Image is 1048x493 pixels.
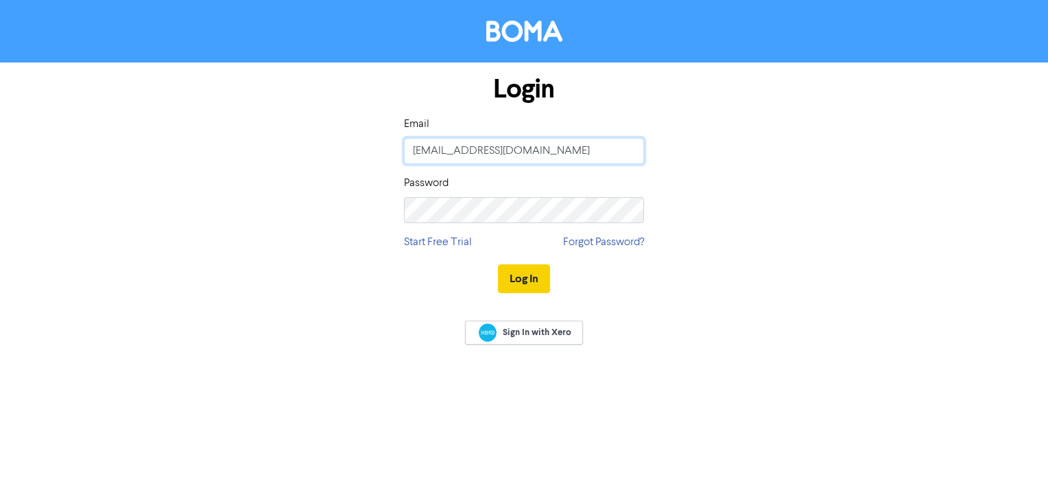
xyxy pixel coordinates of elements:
label: Password [404,175,449,192]
a: Start Free Trial [404,234,472,251]
img: BOMA Logo [486,21,562,42]
label: Email [404,116,429,133]
iframe: Chat Widget [979,427,1048,493]
img: Xero logo [479,323,497,342]
span: Sign In with Xero [503,326,571,339]
button: Log In [498,264,550,293]
a: Sign In with Xero [465,321,583,345]
a: Forgot Password? [563,234,644,251]
h1: Login [404,73,644,105]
